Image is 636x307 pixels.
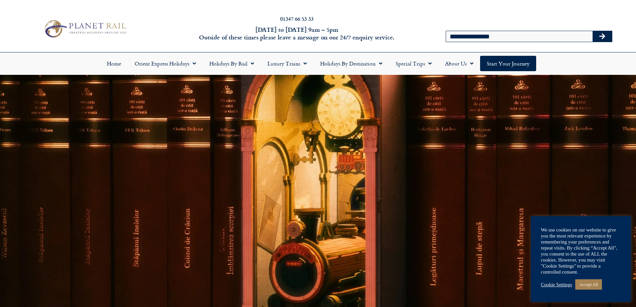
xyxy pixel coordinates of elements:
a: Home [100,56,128,71]
a: Special Trips [389,56,438,71]
button: Search [593,31,612,42]
nav: Menu [3,56,633,71]
a: Accept All [575,279,602,290]
a: Orient Express Holidays [128,56,203,71]
a: Holidays by Destination [313,56,389,71]
div: We use cookies on our website to give you the most relevant experience by remembering your prefer... [541,227,621,275]
a: About Us [438,56,480,71]
a: 01347 66 53 33 [280,15,313,22]
a: Start your Journey [480,56,536,71]
img: Planet Rail Train Holidays Logo [41,18,129,39]
a: Holidays by Rail [203,56,261,71]
a: Cookie Settings [541,282,572,288]
a: Luxury Trains [261,56,313,71]
h6: [DATE] to [DATE] 9am – 5pm Outside of these times please leave a message on our 24/7 enquiry serv... [171,26,422,41]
